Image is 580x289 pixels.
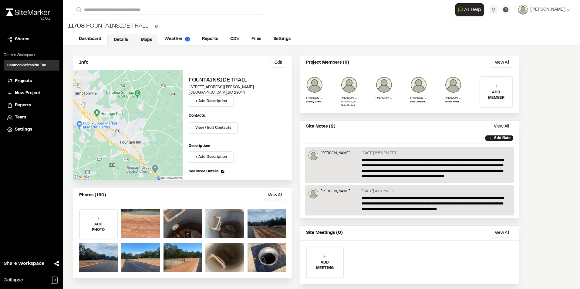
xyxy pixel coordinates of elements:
a: Shares [7,36,56,43]
p: [DATE] 5:53 PM EDT [362,151,396,156]
p: ADD MEETING [307,260,343,271]
img: User [518,5,528,15]
img: Will Tate [341,76,358,93]
button: Open AI Assistant [455,3,484,16]
button: + Add Description [189,151,234,163]
p: ADD PHOTO [80,222,117,233]
p: Civil Designer II [410,100,427,104]
img: rebrand.png [6,8,50,16]
button: View All [490,123,513,130]
span: Shares [15,36,29,43]
p: Add Note [494,135,511,141]
a: Settings [7,126,56,133]
div: Oh geez...please don't... [6,16,50,22]
img: Morgan Beumee [306,76,323,93]
img: Ben Smoots [410,76,427,93]
p: [PERSON_NAME] [445,96,462,100]
span: Settings [15,126,32,133]
p: Current Workspace [4,52,59,58]
button: Search [73,5,84,15]
a: Reports [196,33,224,45]
p: ADD MEMBER [480,90,512,101]
span: 11708 [68,22,85,31]
p: [PERSON_NAME] [321,151,350,156]
a: Maps [134,34,158,45]
a: Weather [158,33,196,45]
h2: Fountainside Trail [189,76,286,85]
p: [PERSON_NAME] [306,96,323,100]
img: Raphael Betit [309,189,318,198]
button: Edit [271,58,286,68]
p: [STREET_ADDRESS][PERSON_NAME] [189,85,286,90]
span: [PERSON_NAME] [530,6,565,13]
span: Team [15,114,26,121]
p: Site Meetings (0) [306,230,343,236]
p: [PERSON_NAME] [410,96,427,100]
button: View All [264,191,286,200]
a: Details [107,34,134,45]
div: Open AI Assistant [455,3,486,16]
a: Files [245,33,267,45]
p: Project Members (6) [306,59,349,66]
span: Share Workspace [4,260,44,267]
p: [DATE] 4:18 PM EDT [362,189,395,194]
a: Settings [267,33,297,45]
p: Senior Project Manager [445,100,462,104]
img: Sarah Hanson [376,76,393,93]
p: Description: [189,143,286,149]
button: View All [491,228,513,238]
span: Projects [15,78,32,85]
img: Raphael Betit [309,151,318,160]
a: Projects [7,78,56,85]
p: Info [79,59,88,66]
h3: SeamonWhiteside Inc. [7,63,47,68]
p: Photos (190) [79,192,106,199]
a: CD's [224,33,245,45]
img: precipai.png [185,37,190,42]
button: + Add Description [189,95,234,107]
a: Dashboard [73,33,107,45]
span: Collapse [4,277,23,284]
p: [GEOGRAPHIC_DATA] , SC 29644 [189,90,286,95]
span: AI Help [464,6,481,13]
p: [PERSON_NAME] [341,96,358,100]
button: View All [491,58,513,68]
p: Site Notes (2) [306,123,336,130]
div: Fountainside Trail [68,22,148,31]
p: Contacts: [189,113,206,118]
p: Invitation pending [341,100,358,104]
a: Team [7,114,56,121]
span: See More Details [189,169,218,174]
button: View / Edit Contacts [189,122,238,134]
button: Edit Tags [153,23,160,30]
span: New Project [15,90,40,97]
p: Field Technician III [341,104,358,108]
a: New Project [7,90,56,97]
img: Christopher Grodde [445,76,462,93]
a: Reports [7,102,56,109]
button: [PERSON_NAME] [518,5,570,15]
p: Survey Crew Chief [306,100,323,104]
span: Reports [15,102,31,109]
p: [PERSON_NAME] [376,96,393,100]
p: [PERSON_NAME] [321,189,350,194]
